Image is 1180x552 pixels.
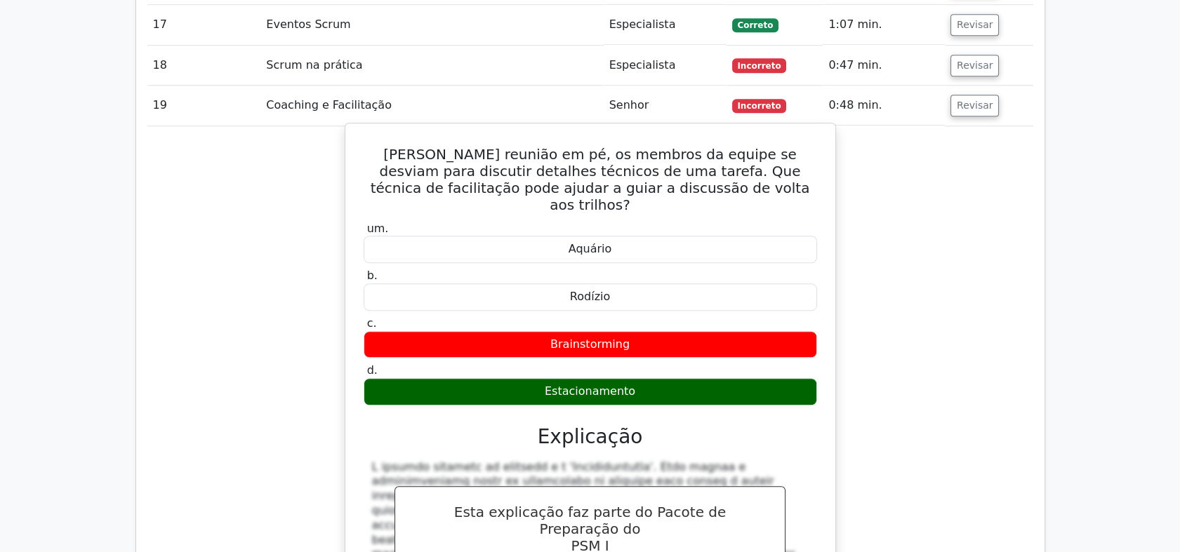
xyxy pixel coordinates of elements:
button: Revisar [950,55,1000,76]
span: d. [367,363,378,377]
td: 17 [147,5,261,45]
span: b. [367,269,378,282]
span: Correto [732,18,779,32]
span: um. [367,222,389,235]
td: Senhor [604,86,727,126]
td: Scrum na prática [260,46,603,86]
span: c. [367,316,377,330]
span: Incorreto [732,99,787,113]
span: Incorreto [732,58,787,72]
div: Aquário [364,236,817,263]
button: Revisar [950,95,1000,116]
td: Especialista [604,5,727,45]
td: 18 [147,46,261,86]
h5: [PERSON_NAME] reunião em pé, os membros da equipe se desviam para discutir detalhes técnicos de u... [362,146,818,213]
td: Especialista [604,46,727,86]
td: 19 [147,86,261,126]
button: Revisar [950,14,1000,36]
div: Estacionamento [364,378,817,405]
td: 1:07 min. [823,5,945,45]
div: Brainstorming [364,331,817,358]
td: 0:47 min. [823,46,945,86]
h3: Explicação [372,425,809,449]
div: Rodízio [364,283,817,311]
td: 0:48 min. [823,86,945,126]
td: Eventos Scrum [260,5,603,45]
td: Coaching e Facilitação [260,86,603,126]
